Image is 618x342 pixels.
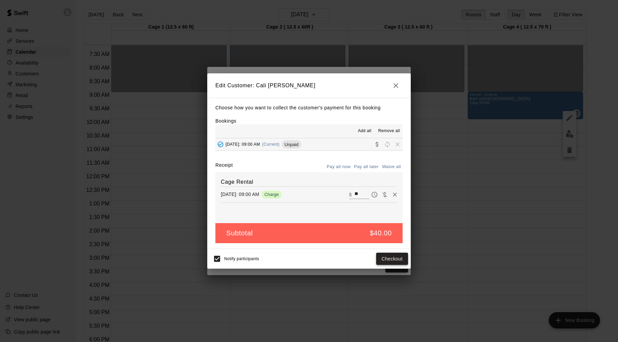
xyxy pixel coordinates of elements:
[372,142,382,147] span: Collect payment
[221,191,259,198] p: [DATE]: 09:00 AM
[378,128,400,134] span: Remove all
[352,162,381,172] button: Pay all later
[380,162,403,172] button: Waive all
[325,162,352,172] button: Pay all now
[380,191,390,197] span: Waive payment
[282,142,301,147] span: Unpaid
[215,162,233,172] label: Receipt
[349,191,352,198] p: $
[262,192,282,197] span: Charge
[375,126,403,137] button: Remove all
[207,73,411,98] h2: Edit Customer: Cali [PERSON_NAME]
[226,142,260,147] span: [DATE]: 09:00 AM
[354,126,375,137] button: Add all
[262,142,280,147] span: (Current)
[226,229,253,238] h5: Subtotal
[369,191,380,197] span: Pay later
[221,178,397,186] h6: Cage Rental
[215,138,403,151] button: Added - Collect Payment[DATE]: 09:00 AM(Current)UnpaidCollect paymentRescheduleRemove
[392,142,403,147] span: Remove
[215,104,403,112] p: Choose how you want to collect the customer's payment for this booking
[215,118,236,124] label: Bookings
[215,139,226,149] button: Added - Collect Payment
[382,142,392,147] span: Reschedule
[224,256,259,261] span: Notify participants
[376,253,408,265] button: Checkout
[358,128,371,134] span: Add all
[370,229,392,238] h5: $40.00
[390,190,400,200] button: Remove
